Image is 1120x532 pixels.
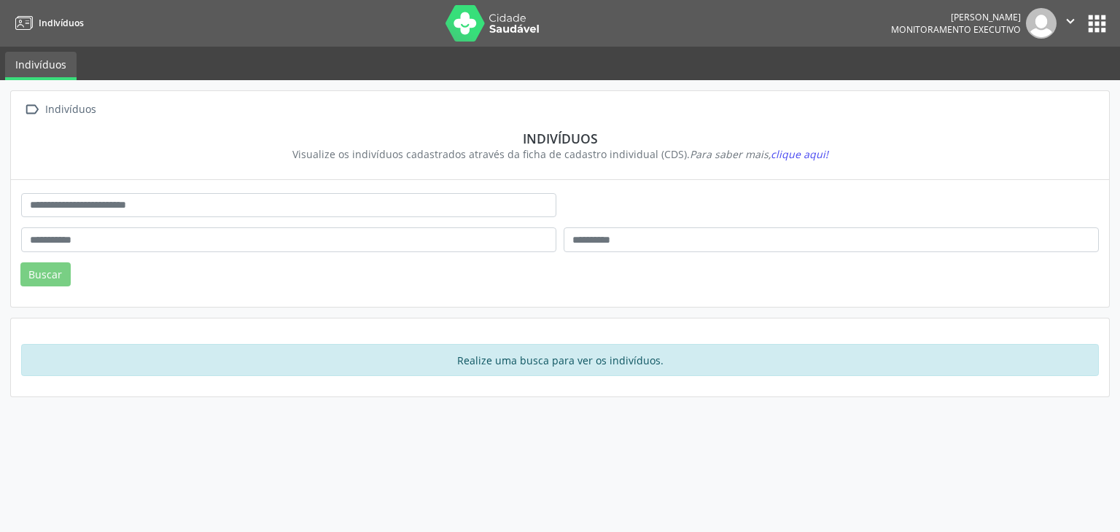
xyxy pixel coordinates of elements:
[20,262,71,287] button: Buscar
[10,11,84,35] a: Indivíduos
[1057,8,1084,39] button: 
[42,99,98,120] div: Indivíduos
[31,146,1089,162] div: Visualize os indivíduos cadastrados através da ficha de cadastro individual (CDS).
[21,344,1099,376] div: Realize uma busca para ver os indivíduos.
[5,52,77,80] a: Indivíduos
[771,147,828,161] span: clique aqui!
[21,99,42,120] i: 
[891,11,1021,23] div: [PERSON_NAME]
[31,130,1089,146] div: Indivíduos
[1084,11,1110,36] button: apps
[690,147,828,161] i: Para saber mais,
[891,23,1021,36] span: Monitoramento Executivo
[1062,13,1078,29] i: 
[21,99,98,120] a:  Indivíduos
[39,17,84,29] span: Indivíduos
[1026,8,1057,39] img: img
